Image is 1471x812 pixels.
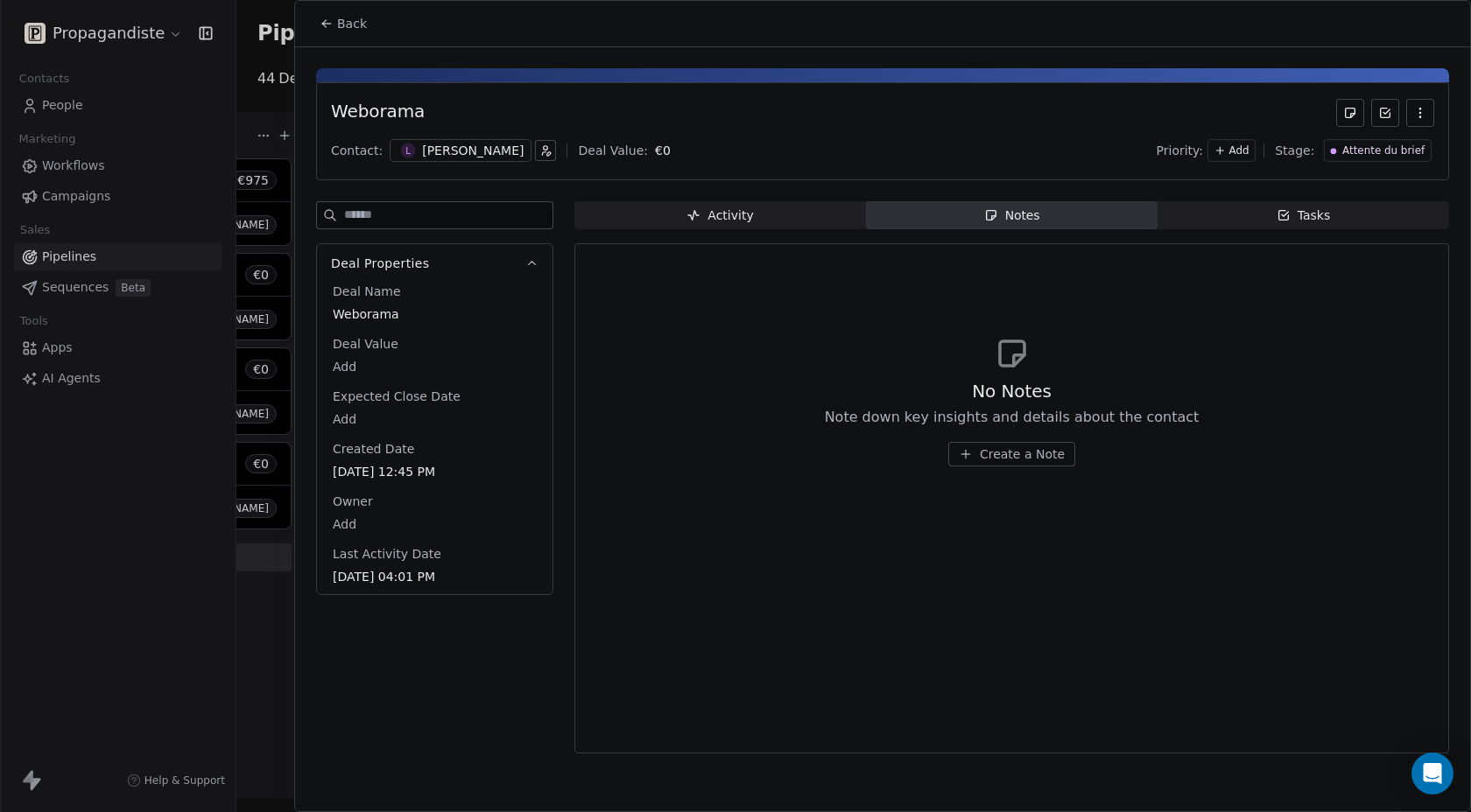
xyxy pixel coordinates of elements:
div: Tasks [1277,206,1331,225]
span: Attente du brief [1342,143,1425,158]
span: Weborama [333,305,537,323]
div: [PERSON_NAME] [422,142,524,159]
span: Deal Properties [331,255,429,272]
button: Create a Note [948,442,1075,466]
span: [DATE] 04:01 PM [333,568,537,585]
span: Deal Value [329,335,402,353]
span: Add [1229,143,1249,158]
span: Expected Close Date [329,388,464,405]
div: Weborama [331,99,425,127]
span: Created Date [329,440,418,458]
span: Priority: [1157,142,1204,159]
span: Create a Note [980,445,1065,463]
div: Open Intercom Messenger [1411,752,1453,794]
span: € 0 [655,143,671,157]
div: Contact: [331,142,383,159]
div: Deal Value: [578,142,647,159]
span: Last Activity Date [329,545,445,563]
span: Add [333,410,537,428]
span: Stage: [1275,142,1314,159]
div: Deal Properties [317,283,553,594]
div: Activity [686,206,753,225]
span: L [401,143,416,158]
span: Owner [329,493,377,510]
span: No Notes [972,379,1052,403]
span: Back [337,15,367,32]
span: Add [333,515,537,533]
span: [DATE] 12:45 PM [333,463,537,480]
span: Note down key insights and details about the contact [825,407,1200,428]
span: Add [333,358,537,375]
span: Deal Name [329,283,405,300]
button: Back [309,8,377,39]
button: Deal Properties [317,244,553,283]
